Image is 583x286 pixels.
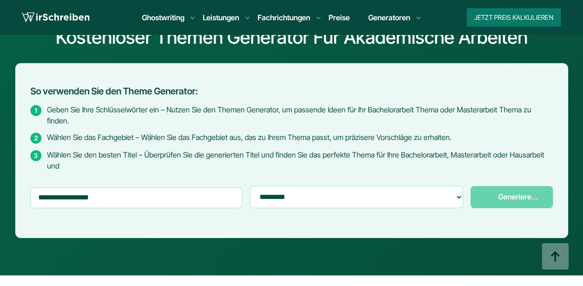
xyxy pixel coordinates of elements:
[30,86,553,97] h2: So verwenden Sie den Theme Generator:
[30,104,553,126] li: Geben Sie Ihre Schlüsselwörter ein – Nutzen Sie den Themen Generator, um passende Ideen für Ihr B...
[329,13,350,22] a: Preise
[258,12,310,23] a: Fachrichtungen
[22,11,89,24] img: logo wirschreiben
[368,12,410,23] a: Generatoren
[30,132,553,144] li: Wählen Sie das Fachgebiet – Wählen Sie das Fachgebiet aus, das zu Ihrem Thema passt, um präzisere...
[30,133,41,144] span: 2
[467,8,561,27] button: Jetzt Preis kalkulieren
[485,193,538,202] span: Generiere...
[7,26,576,48] h1: Kostenloser Themen Generator für akademische Arbeiten
[471,186,553,208] button: Generiere...
[30,105,41,116] span: 1
[542,243,569,271] img: button top
[142,12,184,23] a: Ghostwriting
[30,150,41,161] span: 3
[30,149,553,171] li: Wählen Sie den besten Titel – Überprüfen Sie die generierten Titel und finden Sie das perfekte Th...
[203,12,239,23] a: Leistungen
